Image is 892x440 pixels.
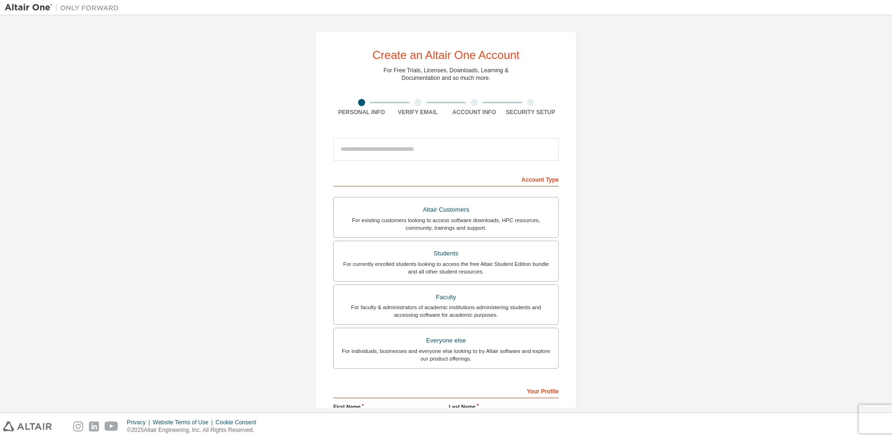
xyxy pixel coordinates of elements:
[339,291,553,304] div: Faculty
[215,419,262,426] div: Cookie Consent
[3,421,52,431] img: altair_logo.svg
[339,247,553,260] div: Students
[390,108,446,116] div: Verify Email
[153,419,215,426] div: Website Terms of Use
[503,108,559,116] div: Security Setup
[333,403,443,411] label: First Name
[127,419,153,426] div: Privacy
[333,171,559,186] div: Account Type
[333,108,390,116] div: Personal Info
[5,3,124,12] img: Altair One
[449,403,559,411] label: Last Name
[446,108,503,116] div: Account Info
[73,421,83,431] img: instagram.svg
[372,49,520,61] div: Create an Altair One Account
[339,260,553,275] div: For currently enrolled students looking to access the free Altair Student Edition bundle and all ...
[127,426,262,434] p: © 2025 Altair Engineering, Inc. All Rights Reserved.
[339,347,553,362] div: For individuals, businesses and everyone else looking to try Altair software and explore our prod...
[339,303,553,319] div: For faculty & administrators of academic institutions administering students and accessing softwa...
[333,383,559,398] div: Your Profile
[339,334,553,347] div: Everyone else
[384,67,509,82] div: For Free Trials, Licenses, Downloads, Learning & Documentation and so much more.
[339,203,553,216] div: Altair Customers
[89,421,99,431] img: linkedin.svg
[105,421,118,431] img: youtube.svg
[339,216,553,232] div: For existing customers looking to access software downloads, HPC resources, community, trainings ...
